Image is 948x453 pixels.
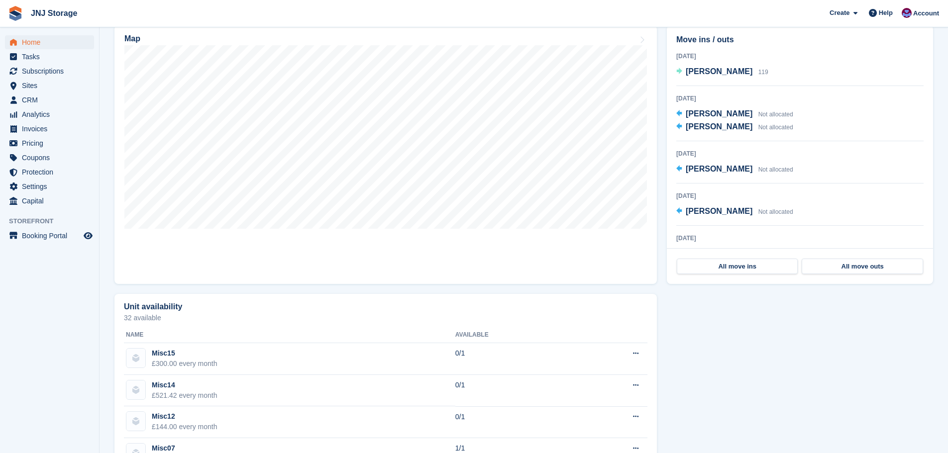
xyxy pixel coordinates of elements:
[5,35,94,49] a: menu
[126,380,145,399] img: blank-unit-type-icon-ffbac7b88ba66c5e286b0e438baccc4b9c83835d4c34f86887a83fc20ec27e7b.svg
[5,229,94,243] a: menu
[114,25,657,284] a: Map
[8,6,23,21] img: stora-icon-8386f47178a22dfd0bd8f6a31ec36ba5ce8667c1dd55bd0f319d3a0aa187defe.svg
[758,69,768,76] span: 119
[82,230,94,242] a: Preview store
[5,50,94,64] a: menu
[124,34,140,43] h2: Map
[758,124,793,131] span: Not allocated
[22,229,82,243] span: Booking Portal
[5,122,94,136] a: menu
[5,194,94,208] a: menu
[902,8,912,18] img: Jonathan Scrase
[22,165,82,179] span: Protection
[676,52,924,61] div: [DATE]
[686,122,752,131] span: [PERSON_NAME]
[5,79,94,92] a: menu
[879,8,893,18] span: Help
[676,205,793,218] a: [PERSON_NAME] Not allocated
[22,79,82,92] span: Sites
[676,163,793,176] a: [PERSON_NAME] Not allocated
[124,314,647,321] p: 32 available
[22,136,82,150] span: Pricing
[455,343,573,375] td: 0/1
[455,375,573,407] td: 0/1
[455,406,573,438] td: 0/1
[676,34,924,46] h2: Move ins / outs
[5,136,94,150] a: menu
[152,390,217,401] div: £521.42 every month
[802,259,923,274] a: All move outs
[22,107,82,121] span: Analytics
[5,151,94,165] a: menu
[677,259,798,274] a: All move ins
[5,64,94,78] a: menu
[758,208,793,215] span: Not allocated
[22,180,82,193] span: Settings
[676,149,924,158] div: [DATE]
[126,412,145,431] img: blank-unit-type-icon-ffbac7b88ba66c5e286b0e438baccc4b9c83835d4c34f86887a83fc20ec27e7b.svg
[124,327,455,343] th: Name
[22,93,82,107] span: CRM
[5,165,94,179] a: menu
[686,67,752,76] span: [PERSON_NAME]
[676,234,924,243] div: [DATE]
[758,111,793,118] span: Not allocated
[152,359,217,369] div: £300.00 every month
[758,166,793,173] span: Not allocated
[676,108,793,121] a: [PERSON_NAME] Not allocated
[22,122,82,136] span: Invoices
[22,194,82,208] span: Capital
[913,8,939,18] span: Account
[22,35,82,49] span: Home
[5,93,94,107] a: menu
[9,216,99,226] span: Storefront
[676,121,793,134] a: [PERSON_NAME] Not allocated
[22,50,82,64] span: Tasks
[676,191,924,200] div: [DATE]
[686,109,752,118] span: [PERSON_NAME]
[676,66,768,79] a: [PERSON_NAME] 119
[152,411,217,422] div: Misc12
[27,5,81,21] a: JNJ Storage
[152,422,217,432] div: £144.00 every month
[455,327,573,343] th: Available
[5,180,94,193] a: menu
[5,107,94,121] a: menu
[676,94,924,103] div: [DATE]
[126,349,145,367] img: blank-unit-type-icon-ffbac7b88ba66c5e286b0e438baccc4b9c83835d4c34f86887a83fc20ec27e7b.svg
[686,207,752,215] span: [PERSON_NAME]
[22,64,82,78] span: Subscriptions
[22,151,82,165] span: Coupons
[152,380,217,390] div: Misc14
[124,302,182,311] h2: Unit availability
[686,165,752,173] span: [PERSON_NAME]
[830,8,849,18] span: Create
[152,348,217,359] div: Misc15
